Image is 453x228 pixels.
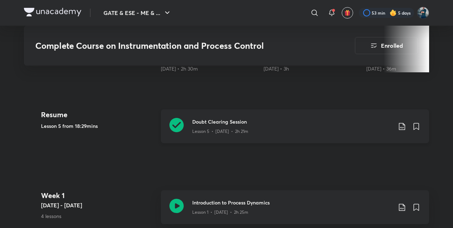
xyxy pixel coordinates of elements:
button: avatar [342,7,353,19]
h4: Week 1 [41,190,155,201]
img: avatar [344,10,351,16]
img: Vinay Upadhyay [417,7,429,19]
p: Lesson 5 • [DATE] • 2h 21m [192,128,248,135]
button: GATE & ESE - ME & ... [99,6,176,20]
img: streak [390,9,397,16]
h5: Lesson 5 from 18:29mins [41,122,155,130]
p: Lesson 1 • [DATE] • 2h 25m [192,209,248,216]
h3: Doubt Clearing Session [192,118,392,125]
img: Company Logo [24,8,81,16]
a: Doubt Clearing SessionLesson 5 • [DATE] • 2h 21m [161,109,429,152]
h4: Resume [41,109,155,120]
div: 6th Jul • 2h 30m [161,65,258,72]
a: Company Logo [24,8,81,18]
h3: Introduction to Process Dynamics [192,199,392,206]
button: Enrolled [355,37,418,54]
p: 4 lessons [41,212,155,220]
h3: Complete Course on Instrumentation and Process Control [35,41,315,51]
div: 9th Jul • 3h [264,65,361,72]
h5: [DATE] - [DATE] [41,201,155,209]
